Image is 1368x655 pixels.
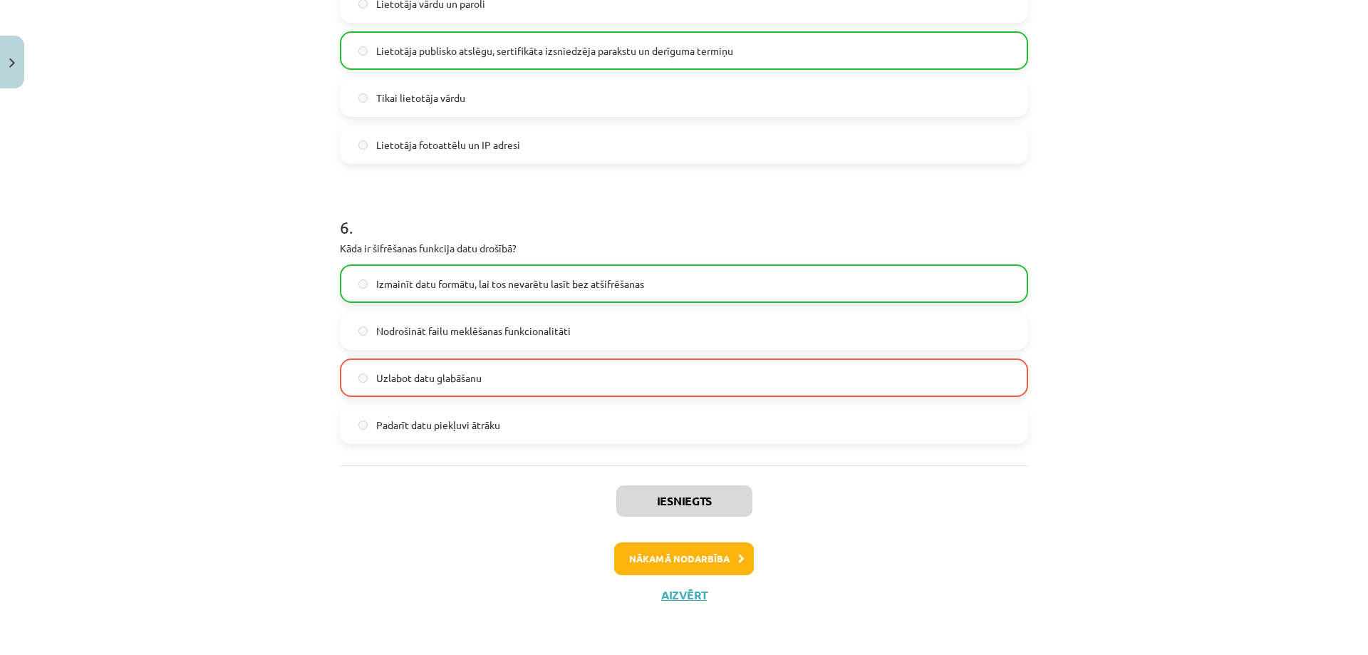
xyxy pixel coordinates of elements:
button: Aizvērt [657,588,711,602]
span: Izmainīt datu formātu, lai tos nevarētu lasīt bez atšifrēšanas [376,277,644,292]
input: Lietotāja publisko atslēgu, sertifikāta izsniedzēja parakstu un derīguma termiņu [358,46,368,56]
span: Lietotāja fotoattēlu un IP adresi [376,138,520,153]
input: Nodrošināt failu meklēšanas funkcionalitāti [358,326,368,336]
span: Tikai lietotāja vārdu [376,91,465,105]
span: Nodrošināt failu meklēšanas funkcionalitāti [376,324,571,339]
input: Padarīt datu piekļuvi ātrāku [358,421,368,430]
img: icon-close-lesson-0947bae3869378f0d4975bcd49f059093ad1ed9edebbc8119c70593378902aed.svg [9,58,15,68]
input: Uzlabot datu glabāšanu [358,373,368,383]
button: Nākamā nodarbība [614,542,754,575]
span: Lietotāja publisko atslēgu, sertifikāta izsniedzēja parakstu un derīguma termiņu [376,43,733,58]
button: Iesniegts [616,485,752,517]
input: Lietotāja fotoattēlu un IP adresi [358,140,368,150]
span: Uzlabot datu glabāšanu [376,371,482,386]
input: Izmainīt datu formātu, lai tos nevarētu lasīt bez atšifrēšanas [358,279,368,289]
span: Padarīt datu piekļuvi ātrāku [376,418,500,433]
p: Kāda ir šifrēšanas funkcija datu drošībā? [340,241,1028,256]
input: Tikai lietotāja vārdu [358,93,368,103]
h1: 6 . [340,192,1028,237]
